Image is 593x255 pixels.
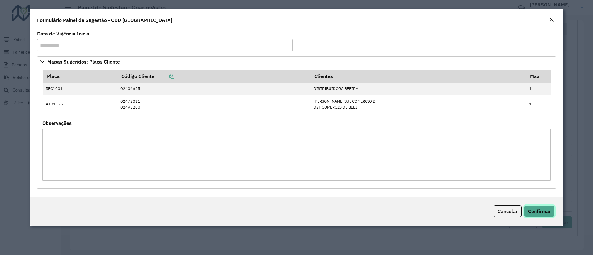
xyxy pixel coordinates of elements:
td: 1 [526,95,551,113]
span: Confirmar [528,208,551,214]
th: Max [526,70,551,83]
td: AJD1136 [43,95,117,113]
th: Placa [43,70,117,83]
td: 02472011 02493200 [117,95,310,113]
div: Mapas Sugeridos: Placa-Cliente [37,67,556,189]
button: Cancelar [494,205,522,217]
td: 1 [526,83,551,95]
h4: Formulário Painel de Sugestão - CDD [GEOGRAPHIC_DATA] [37,16,172,24]
td: DISTRIBUIDORA BEBIDA [310,83,526,95]
button: Close [547,16,556,24]
em: Fechar [549,17,554,22]
td: REC1001 [43,83,117,95]
td: [PERSON_NAME] SUL COMERCIO D D2F COMERCIO DE BEBI [310,95,526,113]
span: Cancelar [498,208,518,214]
button: Confirmar [524,205,555,217]
span: Mapas Sugeridos: Placa-Cliente [47,59,120,64]
a: Mapas Sugeridos: Placa-Cliente [37,56,556,67]
label: Observações [42,119,72,127]
label: Data de Vigência Inicial [37,30,91,37]
a: Copiar [154,73,174,79]
th: Código Cliente [117,70,310,83]
th: Clientes [310,70,526,83]
td: 02406695 [117,83,310,95]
